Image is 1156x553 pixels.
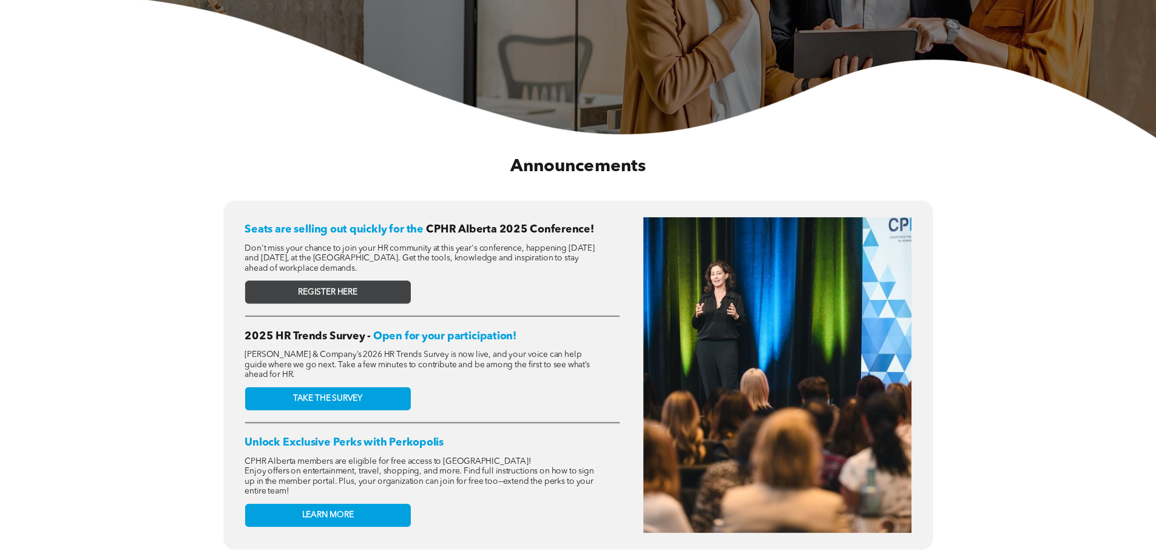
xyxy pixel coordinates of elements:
[373,331,516,342] span: Open for your participation!
[510,158,646,175] span: Announcements
[245,457,531,466] span: CPHR Alberta members are eligible for free access to [GEOGRAPHIC_DATA]!
[245,437,444,448] span: Unlock Exclusive Perks with Perkopolis
[302,510,354,520] span: LEARN MORE
[298,287,357,297] span: REGISTER HERE
[426,224,594,235] span: CPHR Alberta 2025 Conference!
[245,504,410,527] a: LEARN MORE
[245,224,424,235] span: Seats are selling out quickly for the
[245,244,594,273] span: Don't miss your chance to join your HR community at this year's conference, happening [DATE] and ...
[245,467,593,495] span: Enjoy offers on entertainment, travel, shopping, and more. Find full instructions on how to sign ...
[245,331,371,342] span: 2025 HR Trends Survey -
[245,350,590,379] span: [PERSON_NAME] & Company’s 2026 HR Trends Survey is now live, and your voice can help guide where ...
[245,280,410,304] a: REGISTER HERE
[245,387,410,410] a: TAKE THE SURVEY
[293,393,362,404] span: TAKE THE SURVEY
